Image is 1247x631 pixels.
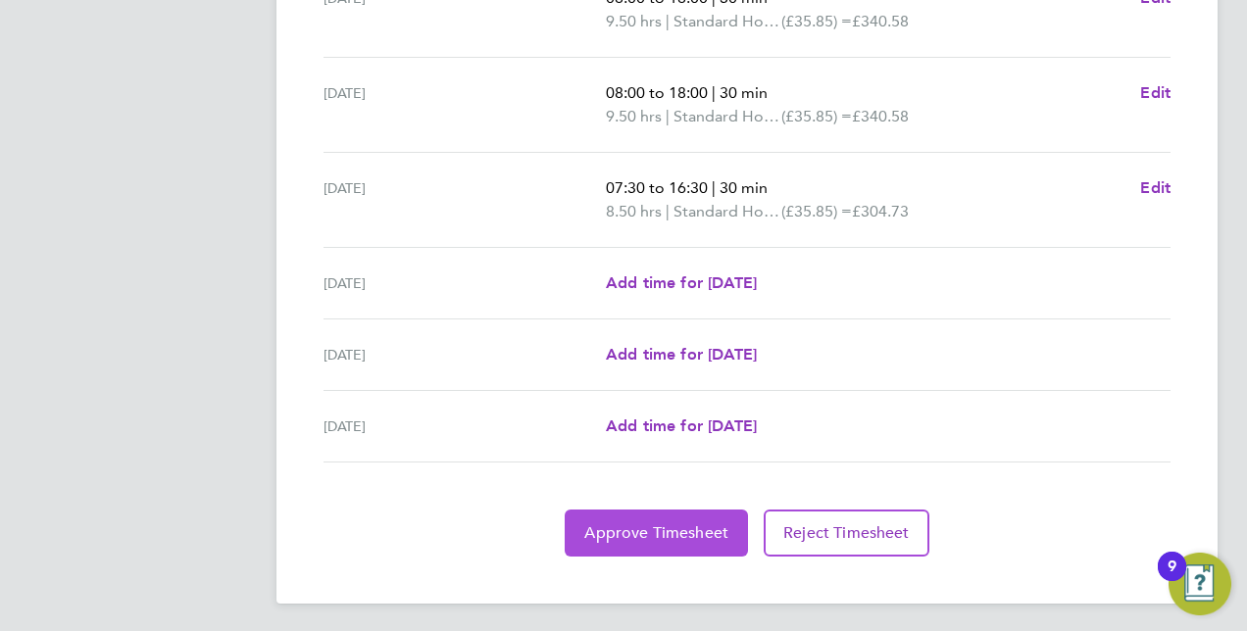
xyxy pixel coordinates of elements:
[852,107,909,125] span: £340.58
[852,202,909,220] span: £304.73
[1140,81,1171,105] a: Edit
[852,12,909,30] span: £340.58
[764,510,929,557] button: Reject Timesheet
[666,107,670,125] span: |
[606,343,757,366] a: Add time for [DATE]
[606,107,662,125] span: 9.50 hrs
[781,107,852,125] span: (£35.85) =
[324,271,606,295] div: [DATE]
[565,510,748,557] button: Approve Timesheet
[606,273,757,292] span: Add time for [DATE]
[606,416,757,435] span: Add time for [DATE]
[606,271,757,295] a: Add time for [DATE]
[606,178,708,197] span: 07:30 to 16:30
[606,12,662,30] span: 9.50 hrs
[781,12,852,30] span: (£35.85) =
[1169,553,1231,615] button: Open Resource Center, 9 new notifications
[673,10,781,33] span: Standard Hourly
[666,202,670,220] span: |
[666,12,670,30] span: |
[673,200,781,223] span: Standard Hourly
[720,83,768,102] span: 30 min
[1140,83,1171,102] span: Edit
[606,202,662,220] span: 8.50 hrs
[324,414,606,438] div: [DATE]
[1140,176,1171,200] a: Edit
[712,83,716,102] span: |
[324,176,606,223] div: [DATE]
[783,523,910,543] span: Reject Timesheet
[712,178,716,197] span: |
[584,523,728,543] span: Approve Timesheet
[324,81,606,128] div: [DATE]
[606,414,757,438] a: Add time for [DATE]
[1140,178,1171,197] span: Edit
[720,178,768,197] span: 30 min
[673,105,781,128] span: Standard Hourly
[781,202,852,220] span: (£35.85) =
[606,345,757,364] span: Add time for [DATE]
[606,83,708,102] span: 08:00 to 18:00
[1168,566,1176,592] div: 9
[324,343,606,366] div: [DATE]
